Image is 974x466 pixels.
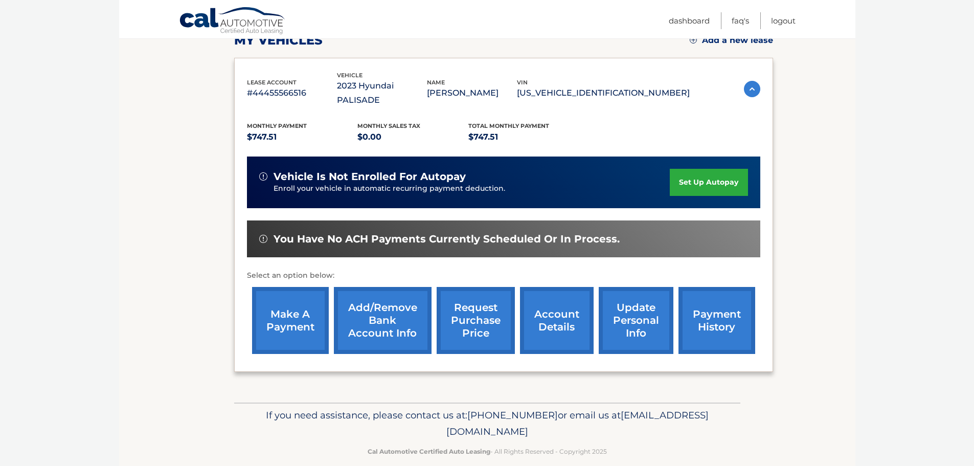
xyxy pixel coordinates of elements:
[690,35,773,46] a: Add a new lease
[468,122,549,129] span: Total Monthly Payment
[467,409,558,421] span: [PHONE_NUMBER]
[437,287,515,354] a: request purchase price
[241,407,734,440] p: If you need assistance, please contact us at: or email us at
[468,130,579,144] p: $747.51
[517,86,690,100] p: [US_VEHICLE_IDENTIFICATION_NUMBER]
[771,12,796,29] a: Logout
[274,233,620,246] span: You have no ACH payments currently scheduled or in process.
[732,12,749,29] a: FAQ's
[179,7,286,36] a: Cal Automotive
[259,235,267,243] img: alert-white.svg
[744,81,760,97] img: accordion-active.svg
[599,287,673,354] a: update personal info
[247,122,307,129] span: Monthly Payment
[241,446,734,457] p: - All Rights Reserved - Copyright 2025
[427,86,517,100] p: [PERSON_NAME]
[427,79,445,86] span: name
[274,183,670,194] p: Enroll your vehicle in automatic recurring payment deduction.
[247,130,358,144] p: $747.51
[357,122,420,129] span: Monthly sales Tax
[517,79,528,86] span: vin
[368,448,490,455] strong: Cal Automotive Certified Auto Leasing
[446,409,709,437] span: [EMAIL_ADDRESS][DOMAIN_NAME]
[247,86,337,100] p: #44455566516
[252,287,329,354] a: make a payment
[247,79,297,86] span: lease account
[357,130,468,144] p: $0.00
[337,79,427,107] p: 2023 Hyundai PALISADE
[259,172,267,181] img: alert-white.svg
[690,36,697,43] img: add.svg
[678,287,755,354] a: payment history
[334,287,432,354] a: Add/Remove bank account info
[274,170,466,183] span: vehicle is not enrolled for autopay
[337,72,363,79] span: vehicle
[247,270,760,282] p: Select an option below:
[520,287,594,354] a: account details
[670,169,748,196] a: set up autopay
[669,12,710,29] a: Dashboard
[234,33,323,48] h2: my vehicles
